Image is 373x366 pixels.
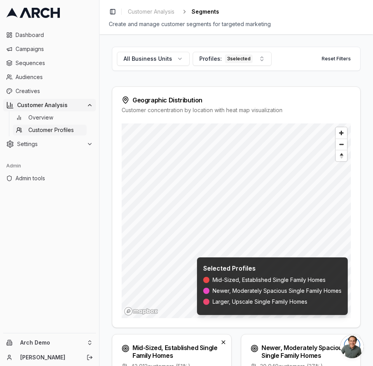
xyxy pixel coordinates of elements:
div: Admin [3,160,96,172]
span: Customer Profiles [28,126,74,134]
span: Creatives [16,87,93,95]
h3: Newer, Moderately Spacious Single Family Homes [261,344,348,359]
span: Settings [17,140,84,148]
span: Audiences [16,73,93,81]
a: Customer Analysis [125,6,178,17]
span: Customer Analysis [17,101,84,109]
span: Campaigns [16,45,93,53]
div: Create and manage customer segments for targeted marketing [109,20,364,28]
a: Dashboard [3,29,96,41]
span: Sequences [16,59,93,67]
div: Profiles: [199,55,253,63]
a: Sequences [3,57,96,69]
span: Admin tools [16,174,93,182]
button: Reset bearing to north [336,150,347,161]
button: Zoom out [336,139,347,150]
button: Customer Analysis [3,99,96,111]
a: Mapbox homepage [124,307,158,316]
span: Larger, Upscale Single Family Homes [213,298,307,306]
h3: Selected Profiles [203,264,342,273]
button: Log out [84,352,95,363]
a: [PERSON_NAME] [20,354,78,361]
a: Creatives [3,85,96,97]
h3: Mid-Sized, Established Single Family Homes [132,344,219,359]
span: Customer Analysis [128,8,174,16]
button: Settings [3,138,96,150]
span: Mid-Sized, Established Single Family Homes [213,276,326,284]
a: Open chat [340,335,364,358]
span: Segments [192,8,219,16]
div: Geographic Distribution [122,96,351,104]
button: Reset Filters [317,53,356,65]
button: Arch Demo [3,336,96,349]
button: All Business Units [117,52,190,66]
a: Audiences [3,71,96,83]
span: Reset bearing to north [335,151,348,160]
span: Overview [28,114,53,121]
button: Zoom in [336,127,347,139]
span: All Business Units [124,55,172,63]
a: Overview [13,112,87,123]
a: Customer Profiles [13,125,87,135]
button: Deselect profile [219,338,228,347]
div: 3 selected [225,55,253,63]
a: Campaigns [3,43,96,55]
span: Dashboard [16,31,93,39]
span: Zoom out [336,139,347,150]
canvas: Map [122,123,351,318]
a: Admin tools [3,172,96,185]
span: Arch Demo [20,339,84,346]
div: Customer concentration by location with heat map visualization [122,106,351,114]
nav: breadcrumb [125,6,219,17]
span: Newer, Moderately Spacious Single Family Homes [213,287,342,295]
